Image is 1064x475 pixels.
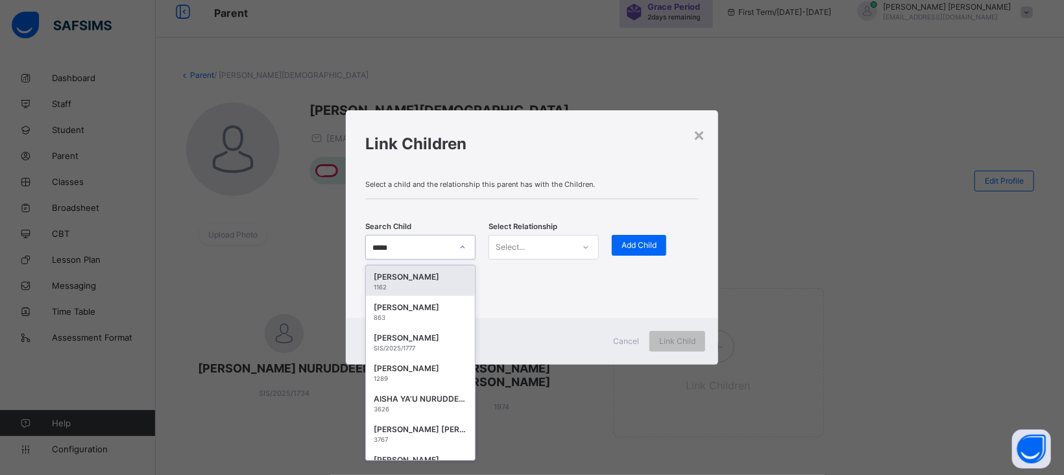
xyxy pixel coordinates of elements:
span: Select a child and the relationship this parent has with the Children. [365,180,699,189]
h1: Link Children [365,134,699,153]
div: [PERSON_NAME] [PERSON_NAME] [374,423,467,436]
span: Link Child [659,336,695,346]
div: [PERSON_NAME] [374,454,467,467]
div: SIS/2025/1777 [374,345,467,352]
div: 863 [374,314,467,321]
div: 1162 [374,284,467,291]
div: Select... [496,235,525,260]
div: AISHA YA'U NURUDDEEN [374,393,467,406]
span: Select Relationship [489,222,557,231]
div: 3626 [374,406,467,413]
button: Open asap [1012,430,1051,469]
span: Search Child [365,222,411,231]
div: [PERSON_NAME] [374,301,467,314]
div: [PERSON_NAME] [374,362,467,375]
div: 3767 [374,436,467,443]
div: [PERSON_NAME] [374,271,467,284]
div: × [693,123,705,145]
div: 1289 [374,375,467,382]
span: Cancel [613,336,639,346]
span: Add Child [622,240,657,250]
div: [PERSON_NAME] [374,332,467,345]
